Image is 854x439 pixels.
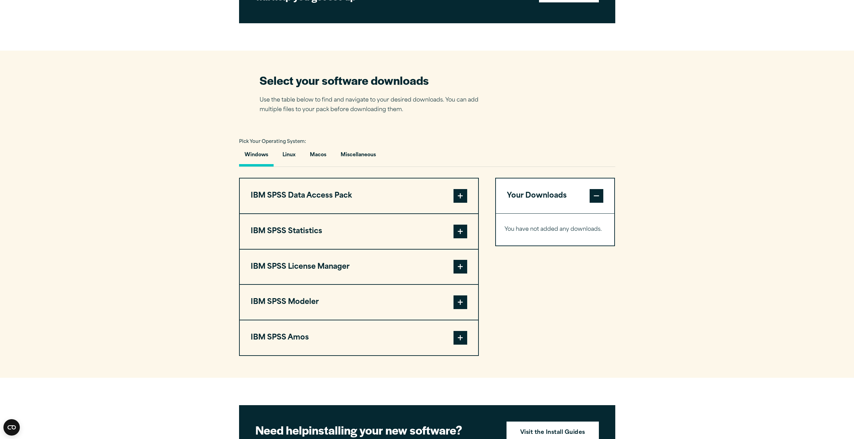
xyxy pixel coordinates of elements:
button: IBM SPSS Amos [240,320,478,355]
button: IBM SPSS Modeler [240,285,478,320]
strong: Visit the Install Guides [520,428,585,437]
button: Macos [304,147,332,167]
button: Open CMP widget [3,419,20,436]
p: You have not added any downloads. [504,225,606,235]
button: IBM SPSS License Manager [240,250,478,284]
h2: installing your new software? [255,422,495,438]
button: Miscellaneous [335,147,381,167]
button: Linux [277,147,301,167]
button: Windows [239,147,274,167]
p: Use the table below to find and navigate to your desired downloads. You can add multiple files to... [260,95,489,115]
div: Your Downloads [496,213,615,245]
button: IBM SPSS Data Access Pack [240,178,478,213]
h2: Select your software downloads [260,72,489,88]
button: IBM SPSS Statistics [240,214,478,249]
span: Pick Your Operating System: [239,139,306,144]
strong: Need help [255,422,309,438]
button: Your Downloads [496,178,615,213]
